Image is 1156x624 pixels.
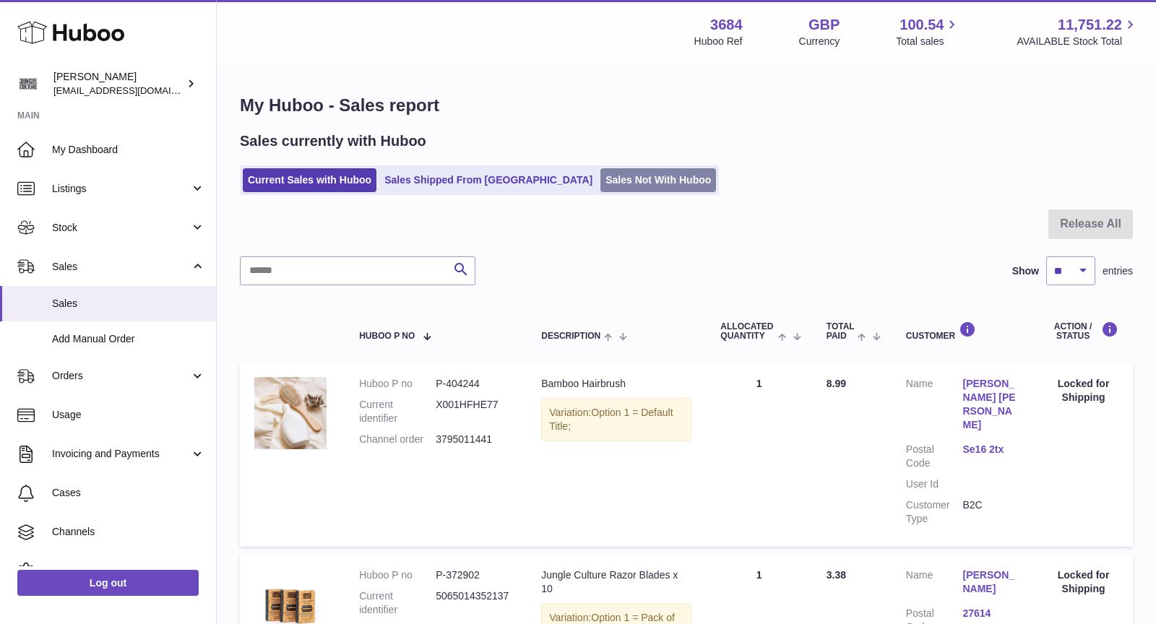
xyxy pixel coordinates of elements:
[359,568,436,582] dt: Huboo P no
[436,568,512,582] dd: P-372902
[827,569,846,581] span: 3.38
[52,297,205,311] span: Sales
[906,321,1019,341] div: Customer
[52,486,205,500] span: Cases
[243,168,376,192] a: Current Sales with Huboo
[1048,568,1118,596] div: Locked for Shipping
[827,322,855,341] span: Total paid
[1017,15,1139,48] a: 11,751.22 AVAILABLE Stock Total
[906,443,963,470] dt: Postal Code
[53,84,212,96] span: [EMAIL_ADDRESS][DOMAIN_NAME]
[436,398,512,425] dd: X001HFHE77
[541,377,691,391] div: Bamboo Hairbrush
[436,377,512,391] dd: P-404244
[52,408,205,422] span: Usage
[53,70,184,97] div: [PERSON_NAME]
[906,377,963,435] dt: Name
[962,443,1019,456] a: Se16 2tx
[52,369,190,383] span: Orders
[541,568,691,596] div: Jungle Culture Razor Blades x 10
[359,377,436,391] dt: Huboo P no
[541,398,691,441] div: Variation:
[1103,264,1133,278] span: entries
[436,433,512,446] dd: 3795011441
[694,35,743,48] div: Huboo Ref
[1048,321,1118,341] div: Action / Status
[1048,377,1118,404] div: Locked for Shipping
[52,143,205,157] span: My Dashboard
[17,570,199,596] a: Log out
[900,15,944,35] span: 100.54
[962,607,1019,620] a: 27614
[720,322,775,341] span: ALLOCATED Quantity
[240,94,1133,117] h1: My Huboo - Sales report
[896,35,960,48] span: Total sales
[52,447,190,461] span: Invoicing and Payments
[549,407,673,432] span: Option 1 = Default Title;
[52,525,205,539] span: Channels
[359,398,436,425] dt: Current identifier
[962,568,1019,596] a: [PERSON_NAME]
[52,182,190,196] span: Listings
[962,377,1019,432] a: [PERSON_NAME] [PERSON_NAME]
[808,15,840,35] strong: GBP
[799,35,840,48] div: Currency
[1058,15,1122,35] span: 11,751.22
[1017,35,1139,48] span: AVAILABLE Stock Total
[52,564,205,578] span: Settings
[52,332,205,346] span: Add Manual Order
[1012,264,1039,278] label: Show
[52,221,190,235] span: Stock
[436,589,512,617] dd: 5065014352137
[706,363,811,547] td: 1
[359,589,436,617] dt: Current identifier
[710,15,743,35] strong: 3684
[254,377,327,449] img: BambooHairBrushJungleCulture.jpg
[52,260,190,274] span: Sales
[359,433,436,446] dt: Channel order
[379,168,598,192] a: Sales Shipped From [GEOGRAPHIC_DATA]
[962,498,1019,526] dd: B2C
[906,477,963,491] dt: User Id
[906,568,963,599] dt: Name
[541,331,600,341] span: Description
[17,73,39,95] img: theinternationalventure@gmail.com
[240,131,426,151] h2: Sales currently with Huboo
[600,168,716,192] a: Sales Not With Huboo
[359,331,415,341] span: Huboo P no
[906,498,963,526] dt: Customer Type
[827,378,846,389] span: 8.99
[896,15,960,48] a: 100.54 Total sales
